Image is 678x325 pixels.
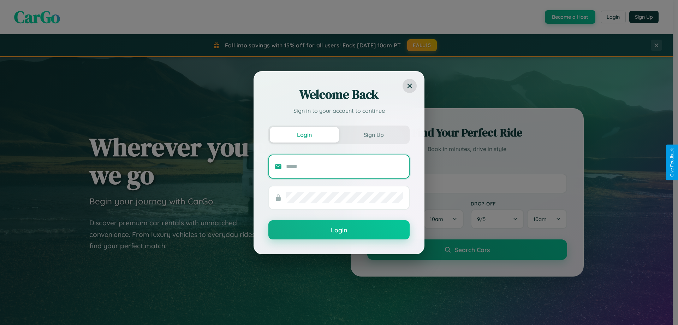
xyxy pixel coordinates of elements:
[339,127,408,143] button: Sign Up
[268,106,410,115] p: Sign in to your account to continue
[268,220,410,239] button: Login
[670,148,674,177] div: Give Feedback
[268,86,410,103] h2: Welcome Back
[270,127,339,143] button: Login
